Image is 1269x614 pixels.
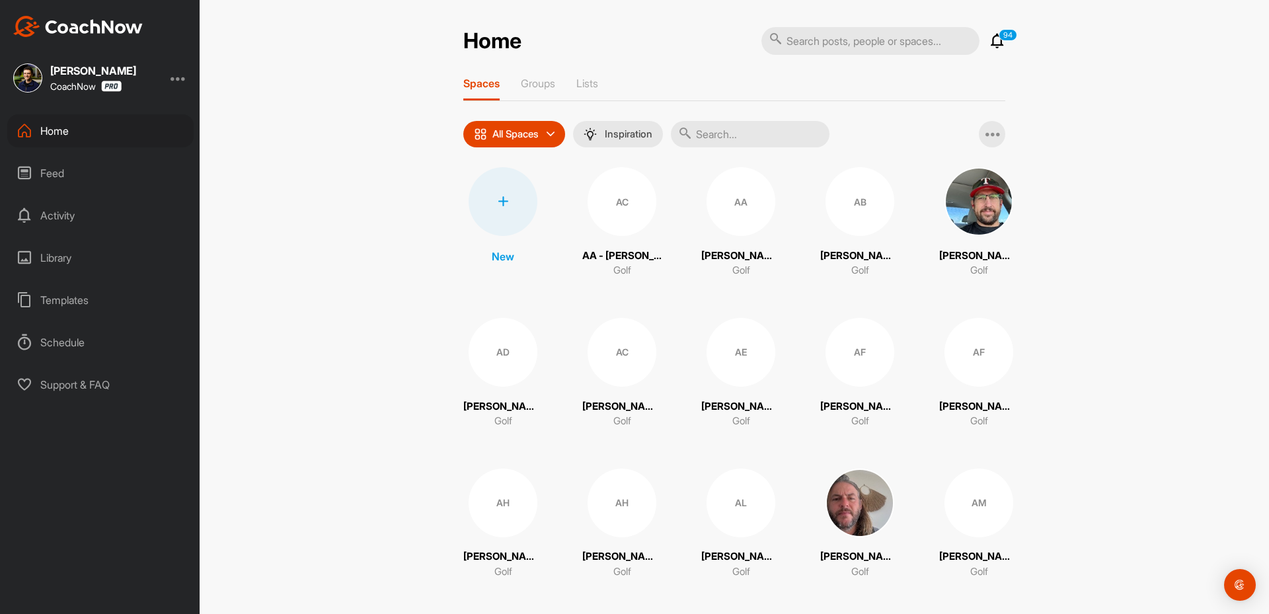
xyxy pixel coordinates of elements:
[582,318,662,429] a: AC[PERSON_NAME] De La [PERSON_NAME]Golf
[494,414,512,429] p: Golf
[999,29,1017,41] p: 94
[826,167,894,236] div: AB
[101,81,122,92] img: CoachNow Pro
[701,549,781,564] p: [PERSON_NAME]
[494,564,512,580] p: Golf
[613,564,631,580] p: Golf
[820,399,900,414] p: [PERSON_NAME]
[469,469,537,537] div: AH
[50,65,136,76] div: [PERSON_NAME]
[13,16,143,37] img: CoachNow
[701,318,781,429] a: AE[PERSON_NAME]Golf
[463,549,543,564] p: [PERSON_NAME]
[851,564,869,580] p: Golf
[701,469,781,580] a: AL[PERSON_NAME]Golf
[582,469,662,580] a: AH[PERSON_NAME]Golf
[463,469,543,580] a: AH[PERSON_NAME]Golf
[588,469,656,537] div: AH
[820,469,900,580] a: [PERSON_NAME]Golf
[939,318,1019,429] a: AF[PERSON_NAME]Golf
[13,63,42,93] img: square_49fb5734a34dfb4f485ad8bdc13d6667.jpg
[492,129,539,139] p: All Spaces
[707,318,775,387] div: AE
[582,167,662,278] a: ACAA - [PERSON_NAME]Golf
[463,399,543,414] p: [PERSON_NAME]
[492,249,514,264] p: New
[7,114,194,147] div: Home
[970,564,988,580] p: Golf
[588,318,656,387] div: AC
[7,157,194,190] div: Feed
[605,129,652,139] p: Inspiration
[970,414,988,429] p: Golf
[463,318,543,429] a: AD[PERSON_NAME]Golf
[7,199,194,232] div: Activity
[820,549,900,564] p: [PERSON_NAME]
[939,549,1019,564] p: [PERSON_NAME]
[701,167,781,278] a: AA[PERSON_NAME]Golf
[820,318,900,429] a: AF[PERSON_NAME]Golf
[584,128,597,141] img: menuIcon
[820,249,900,264] p: [PERSON_NAME]
[732,263,750,278] p: Golf
[613,414,631,429] p: Golf
[463,77,500,90] p: Spaces
[939,399,1019,414] p: [PERSON_NAME]
[463,28,521,54] h2: Home
[707,167,775,236] div: AA
[7,241,194,274] div: Library
[582,399,662,414] p: [PERSON_NAME] De La [PERSON_NAME]
[939,249,1019,264] p: [PERSON_NAME]
[521,77,555,90] p: Groups
[944,167,1013,236] img: square_1977211304866c651fe8574bfd4e6d3a.jpg
[939,167,1019,278] a: [PERSON_NAME]Golf
[826,318,894,387] div: AF
[474,128,487,141] img: icon
[820,167,900,278] a: AB[PERSON_NAME]Golf
[939,469,1019,580] a: AM[PERSON_NAME]Golf
[582,249,662,264] p: AA - [PERSON_NAME]
[970,263,988,278] p: Golf
[732,564,750,580] p: Golf
[851,414,869,429] p: Golf
[582,549,662,564] p: [PERSON_NAME]
[732,414,750,429] p: Golf
[851,263,869,278] p: Golf
[707,469,775,537] div: AL
[826,469,894,537] img: square_070bcfb37112b398d0b1e8e92526b093.jpg
[944,469,1013,537] div: AM
[671,121,829,147] input: Search...
[50,81,122,92] div: CoachNow
[7,284,194,317] div: Templates
[7,368,194,401] div: Support & FAQ
[944,318,1013,387] div: AF
[1224,569,1256,601] div: Open Intercom Messenger
[613,263,631,278] p: Golf
[588,167,656,236] div: AC
[761,27,980,55] input: Search posts, people or spaces...
[701,399,781,414] p: [PERSON_NAME]
[576,77,598,90] p: Lists
[701,249,781,264] p: [PERSON_NAME]
[7,326,194,359] div: Schedule
[469,318,537,387] div: AD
